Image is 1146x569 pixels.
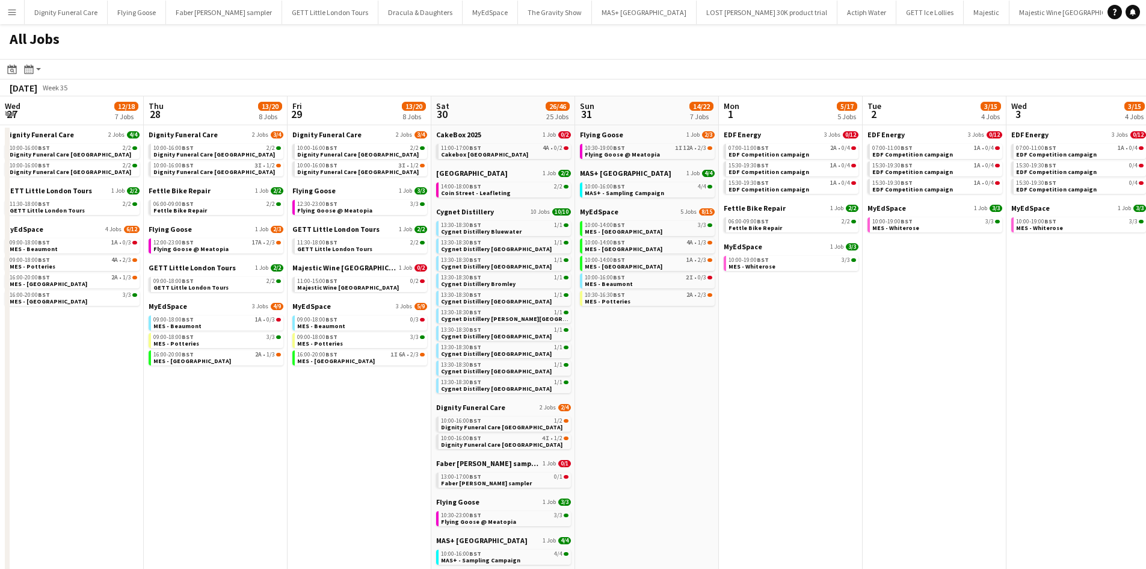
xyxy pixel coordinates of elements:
[266,163,275,169] span: 1/2
[436,169,571,178] a: [GEOGRAPHIC_DATA]1 Job2/2
[10,161,137,175] a: 10:00-16:00BST2/2Dignity Funeral Care [GEOGRAPHIC_DATA]
[38,200,50,208] span: BST
[724,130,858,204] div: EDF Energy3 Jobs0/1207:00-11:00BST2A•0/4EDF Competition campaign15:30-19:30BST1A•0/4EDF Competiti...
[872,217,1000,231] a: 10:00-19:00BST3/3MES - Whiterose
[5,186,92,195] span: GETT Little London Tours
[729,163,769,169] span: 15:30-19:30
[1016,224,1063,232] span: MES - Whiterose
[757,144,769,152] span: BST
[149,186,283,195] a: Fettle Bike Repair1 Job2/2
[1011,130,1049,139] span: EDF Energy
[153,201,194,207] span: 06:00-09:00
[842,219,850,225] span: 2/2
[729,163,856,169] div: •
[105,226,122,233] span: 4 Jobs
[867,130,1002,139] a: EDF Energy3 Jobs0/12
[867,130,905,139] span: EDF Energy
[441,228,522,235] span: Cygnet Distillery Bluewater
[531,208,550,216] span: 10 Jobs
[585,240,712,246] div: •
[580,207,715,308] div: MyEdSpace5 Jobs8/1510:00-14:00BST3/3MES - [GEOGRAPHIC_DATA]10:00-14:00BST4A•1/3MES - [GEOGRAPHIC_...
[108,1,166,24] button: Flying Goose
[872,180,1000,186] div: •
[1129,219,1138,225] span: 3/3
[872,151,953,158] span: EDF Competition campaign
[1016,151,1097,158] span: EDF Competition campaign
[436,207,494,216] span: Cygnet Distillery
[252,240,262,246] span: 17A
[1016,144,1144,158] a: 07:00-11:00BST1A•0/4EDF Competition campaign
[441,145,568,151] div: •
[729,145,856,151] div: •
[872,145,913,151] span: 07:00-11:00
[297,163,337,169] span: 10:00-16:00
[1011,204,1050,213] span: MyEdSpace
[10,240,50,246] span: 09:00-18:00
[399,187,412,194] span: 1 Job
[149,186,211,195] span: Fettle Bike Repair
[153,240,281,246] div: •
[724,130,761,139] span: EDF Energy
[896,1,964,24] button: GETT Ice Lollies
[38,161,50,169] span: BST
[5,186,140,195] a: GETT Little London Tours1 Job2/2
[5,130,74,139] span: Dignity Funeral Care
[698,145,706,151] span: 2/3
[282,1,378,24] button: GETT Little London Tours
[325,161,337,169] span: BST
[441,240,481,246] span: 13:30-18:30
[127,131,140,138] span: 4/4
[149,130,283,139] a: Dignity Funeral Care2 Jobs3/4
[292,130,427,186] div: Dignity Funeral Care2 Jobs3/410:00-16:00BST2/2Dignity Funeral Care [GEOGRAPHIC_DATA]10:00-16:00BS...
[292,225,427,234] a: GETT Little London Tours1 Job2/2
[580,130,715,169] div: Flying Goose1 Job2/310:30-19:00BST1I12A•2/3Flying Goose @ Meatopia
[842,180,850,186] span: 0/4
[255,226,268,233] span: 1 Job
[153,161,281,175] a: 10:00-16:00BST3I•1/2Dignity Funeral Care [GEOGRAPHIC_DATA]
[124,226,140,233] span: 6/12
[414,131,427,138] span: 3/4
[985,180,994,186] span: 0/4
[1011,130,1146,204] div: EDF Energy3 Jobs0/1207:00-11:00BST1A•0/4EDF Competition campaign15:30-19:30BST0/4EDF Competition ...
[974,180,981,186] span: 1A
[872,180,913,186] span: 15:30-19:30
[153,145,194,151] span: 10:00-16:00
[410,201,419,207] span: 3/3
[675,145,682,151] span: 1I
[580,207,715,216] a: MyEdSpace5 Jobs8/15
[149,225,192,234] span: Flying Goose
[1129,180,1138,186] span: 0/4
[872,161,1000,175] a: 15:30-19:30BST1A•0/4EDF Competition campaign
[872,163,1000,169] div: •
[901,144,913,152] span: BST
[297,200,425,214] a: 12:30-23:00BST3/3Flying Goose @ Meatopia
[436,207,571,403] div: Cygnet Distillery10 Jobs10/1013:30-18:30BST1/1Cygnet Distillery Bluewater13:30-18:30BST1/1Cygnet ...
[111,240,118,246] span: 1A
[680,208,697,216] span: 5 Jobs
[1016,217,1144,231] a: 10:00-19:00BST3/3MES - Whiterose
[292,130,362,139] span: Dignity Funeral Care
[111,187,125,194] span: 1 Job
[10,207,85,214] span: GETT Little London Tours
[436,169,508,178] span: Coin Street
[271,131,283,138] span: 3/4
[585,144,712,158] a: 10:30-19:00BST1I12A•2/3Flying Goose @ Meatopia
[990,205,1002,212] span: 3/3
[1044,161,1056,169] span: BST
[271,187,283,194] span: 2/2
[585,145,625,151] span: 10:30-19:00
[1016,185,1097,193] span: EDF Competition campaign
[592,1,697,24] button: MAS+ [GEOGRAPHIC_DATA]
[613,238,625,246] span: BST
[149,225,283,234] a: Flying Goose1 Job2/3
[414,226,427,233] span: 2/2
[10,151,131,158] span: Dignity Funeral Care Aberdeen
[729,224,782,232] span: Fettle Bike Repair
[266,145,275,151] span: 2/2
[867,204,906,213] span: MyEdSpace
[724,204,858,242] div: Fettle Bike Repair1 Job2/206:00-09:00BST2/2Fettle Bike Repair
[441,182,568,196] a: 14:00-18:00BST2/2Coin Street - Leafleting
[554,222,562,228] span: 1/1
[724,130,858,139] a: EDF Energy3 Jobs0/12
[585,184,625,190] span: 10:00-16:00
